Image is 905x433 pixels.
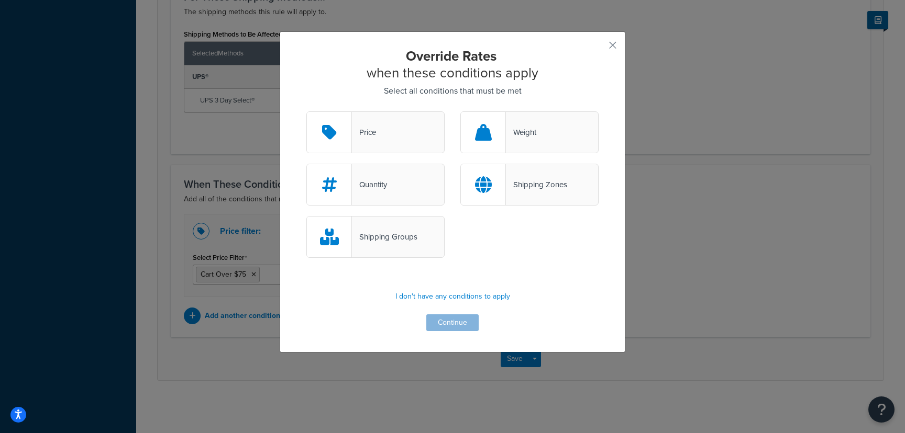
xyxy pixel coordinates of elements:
[506,177,567,192] div: Shipping Zones
[352,230,417,244] div: Shipping Groups
[506,125,536,140] div: Weight
[406,46,496,66] strong: Override Rates
[306,289,599,304] p: I don't have any conditions to apply
[352,125,376,140] div: Price
[306,84,599,98] p: Select all conditions that must be met
[352,177,387,192] div: Quantity
[306,48,599,81] h2: when these conditions apply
